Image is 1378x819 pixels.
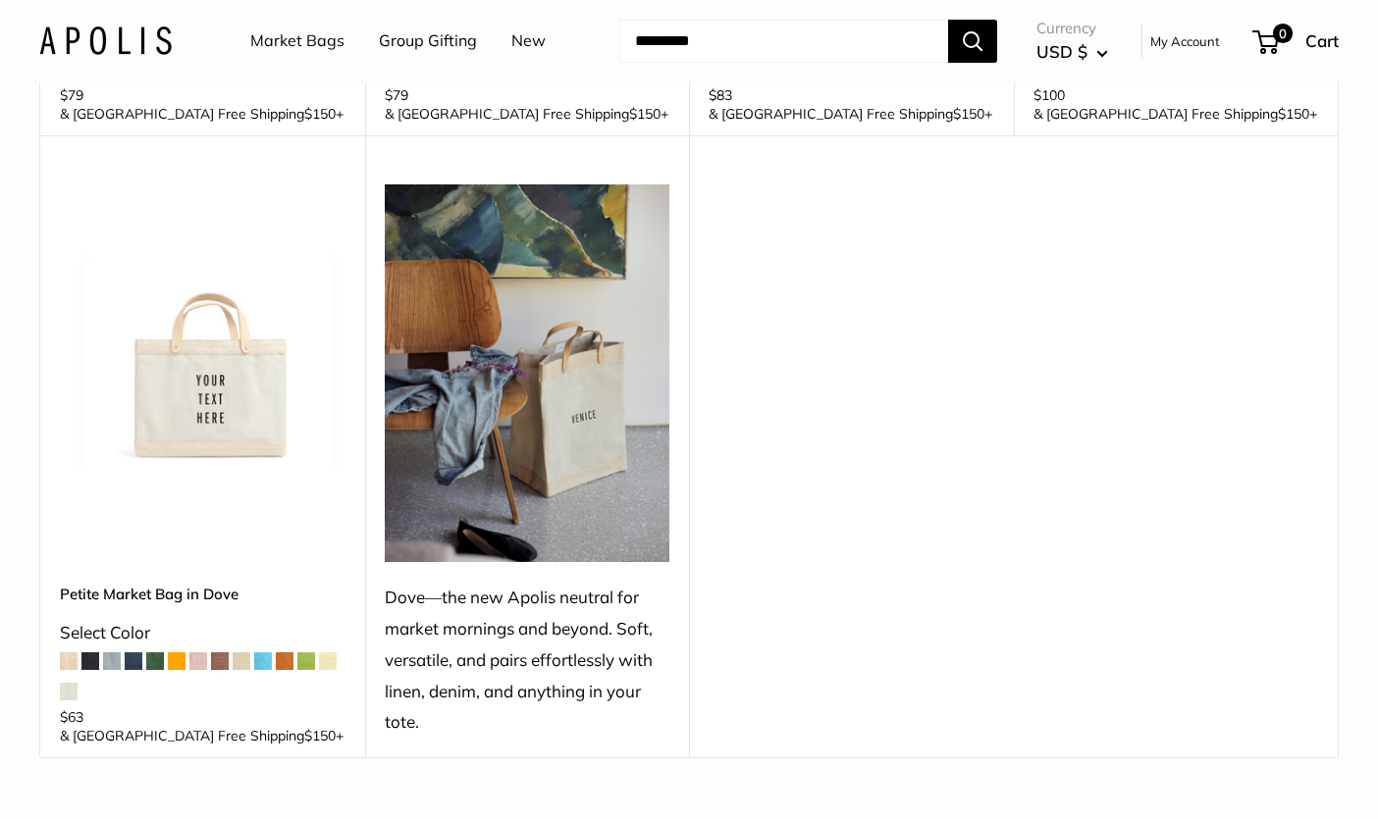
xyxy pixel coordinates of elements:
div: Select Color [60,617,345,648]
span: & [GEOGRAPHIC_DATA] Free Shipping + [709,107,992,121]
span: & [GEOGRAPHIC_DATA] Free Shipping + [1033,107,1317,121]
button: Search [948,20,997,63]
img: Petite Market Bag in Dove [60,184,345,470]
a: My Account [1150,29,1220,53]
span: & [GEOGRAPHIC_DATA] Free Shipping + [60,107,344,121]
span: & [GEOGRAPHIC_DATA] Free Shipping + [385,107,668,121]
div: Dove—the new Apolis neutral for market mornings and beyond. Soft, versatile, and pairs effortless... [385,582,670,738]
span: $150 [304,105,336,123]
span: $150 [304,727,336,744]
button: USD $ [1036,36,1108,68]
span: Currency [1036,15,1108,42]
a: Market Bags [250,26,344,56]
img: Dove—the new Apolis neutral for market mornings and beyond. Soft, versatile, and pairs effortless... [385,184,670,562]
span: $79 [385,86,408,104]
span: $150 [953,105,984,123]
a: Petite Market Bag in Dove [60,583,345,605]
span: 0 [1273,24,1293,43]
span: Cart [1305,30,1339,51]
span: $63 [60,708,83,726]
span: USD $ [1036,41,1087,62]
span: $100 [1033,86,1065,104]
span: $83 [709,86,732,104]
iframe: Sign Up via Text for Offers [16,744,210,803]
img: Apolis [39,26,172,55]
a: 0 Cart [1254,26,1339,57]
input: Search... [619,20,948,63]
a: Group Gifting [379,26,477,56]
span: & [GEOGRAPHIC_DATA] Free Shipping + [60,729,344,742]
span: $150 [1278,105,1309,123]
span: $79 [60,86,83,104]
span: $150 [629,105,661,123]
a: New [511,26,546,56]
a: Petite Market Bag in DovePetite Market Bag in Dove [60,184,345,470]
